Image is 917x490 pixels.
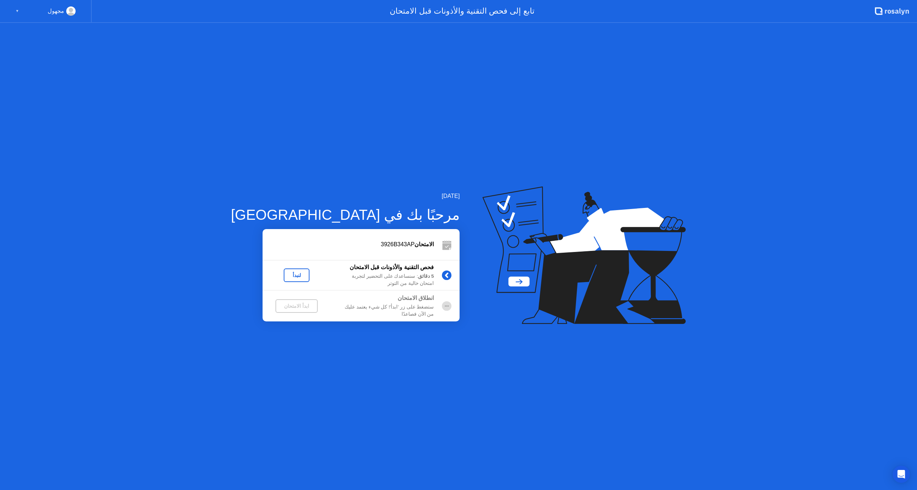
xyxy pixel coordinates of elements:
[350,264,434,270] b: فحص التقنية والأذونات قبل الامتحان
[284,268,309,282] button: لنبدأ
[893,466,910,483] div: Open Intercom Messenger
[263,240,434,249] div: 3926B343AP
[331,273,434,287] div: : سنساعدك على التحضير لتجربة امتحان خالية من التوتر
[331,304,434,318] div: ستضغط على زر 'ابدأ'! كل شيء يعتمد عليك من الآن فصاعدًا
[278,303,315,309] div: ابدأ الامتحان
[15,6,19,16] div: ▼
[231,204,460,225] div: مرحبًا بك في [GEOGRAPHIC_DATA]
[418,273,434,279] b: 5 دقائق
[287,272,307,278] div: لنبدأ
[231,192,460,200] div: [DATE]
[398,295,434,301] b: انطلاق الامتحان
[275,299,318,313] button: ابدأ الامتحان
[414,241,434,247] b: الامتحان
[48,6,64,16] div: مجهول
